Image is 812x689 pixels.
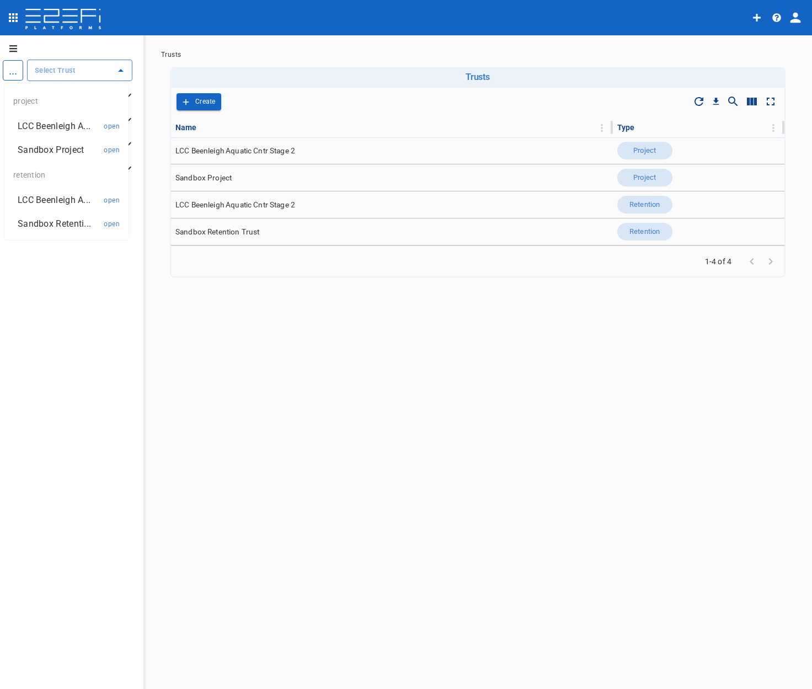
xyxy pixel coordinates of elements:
span: Add Trust [177,93,221,110]
button: Close [113,63,129,78]
a: Trusts [161,51,181,58]
p: LCC Beenleigh A... [18,120,90,132]
button: Download CSV [708,94,724,109]
span: Retention [623,200,666,210]
span: LCC Beenleigh Aquatic Cntr Stage 2 [175,146,295,156]
span: Project [627,173,663,183]
div: Type [617,121,635,134]
span: open [104,146,120,154]
button: Show/Hide search [724,92,742,111]
div: project [4,88,129,114]
p: Sandbox Project [18,143,84,156]
span: Project [627,146,663,156]
h6: Trusts [174,72,781,82]
span: 1-4 of 4 [701,256,736,267]
span: Refresh Data [690,92,708,111]
span: Go to previous page [742,256,761,266]
span: Retention [623,227,666,237]
span: open [104,196,120,204]
span: open [104,220,120,228]
p: Sandbox Retenti... [18,217,91,230]
span: open [104,122,120,130]
div: Name [175,121,197,134]
span: Sandbox Project [175,173,232,183]
div: retention [4,162,129,188]
p: LCC Beenleigh A... [18,194,90,206]
button: Create [177,93,221,110]
input: Select Trust [32,65,111,76]
div: ... [3,60,23,81]
p: Create [195,95,216,108]
button: Show/Hide columns [742,92,761,111]
span: Go to next page [761,256,780,266]
button: Column Actions [593,119,611,137]
button: Toggle full screen [761,92,780,111]
nav: breadcrumb [161,51,794,58]
span: Sandbox Retention Trust [175,227,259,237]
span: LCC Beenleigh Aquatic Cntr Stage 2 [175,200,295,210]
button: Column Actions [765,119,782,137]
